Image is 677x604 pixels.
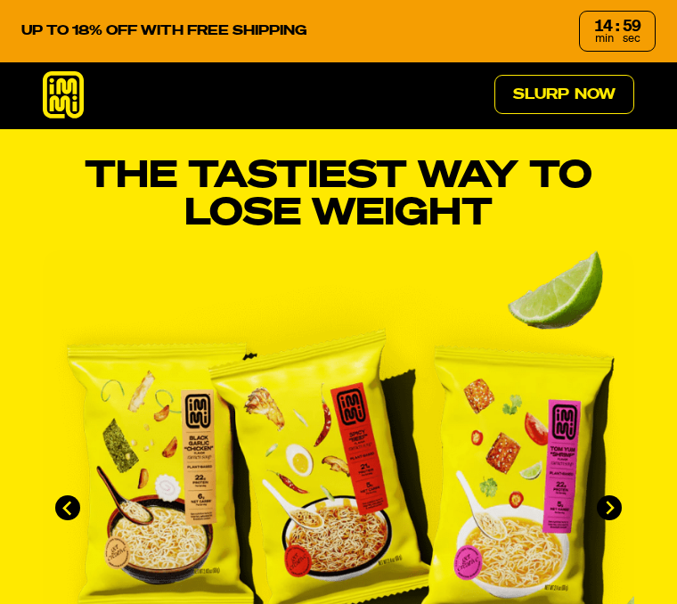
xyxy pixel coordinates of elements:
[55,495,80,520] button: Go to last slide
[595,33,614,45] span: min
[623,33,640,45] span: sec
[616,19,619,35] div: :
[43,158,634,233] h1: THE TASTIEST WAY TO LOSE WEIGHT
[623,19,640,35] div: 59
[594,19,612,35] div: 14
[21,23,307,39] p: UP TO 18% OFF WITH FREE SHIPPING
[597,495,622,520] button: Next slide
[494,75,634,114] a: Slurp Now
